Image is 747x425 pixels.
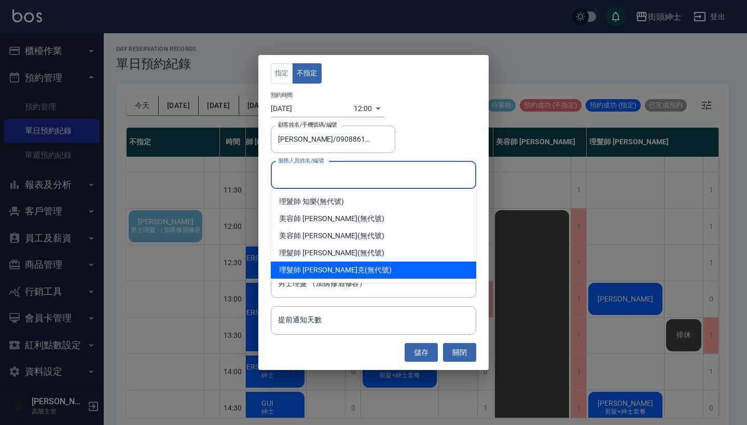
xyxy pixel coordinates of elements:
div: 12:00 [354,100,372,117]
div: (無代號) [271,262,476,279]
button: 不指定 [293,63,322,84]
div: (無代號) [271,193,476,210]
input: Choose date, selected date is 2025-10-16 [271,100,354,117]
label: 顧客姓名/手機號碼/編號 [278,121,337,129]
span: 美容師 [PERSON_NAME] [279,213,357,224]
label: 服務人員姓名/編號 [278,157,324,164]
span: 理髮師 [PERSON_NAME] [279,248,357,258]
span: 理髮師 知樂 [279,196,317,207]
button: 關閉 [443,343,476,362]
div: (無代號) [271,210,476,227]
label: 預約時間 [271,91,293,99]
div: (無代號) [271,244,476,262]
button: 指定 [271,63,293,84]
button: 儲存 [405,343,438,362]
span: 理髮師 [PERSON_NAME]克 [279,265,365,276]
span: 美容師 [PERSON_NAME] [279,230,357,241]
div: (無代號) [271,227,476,244]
